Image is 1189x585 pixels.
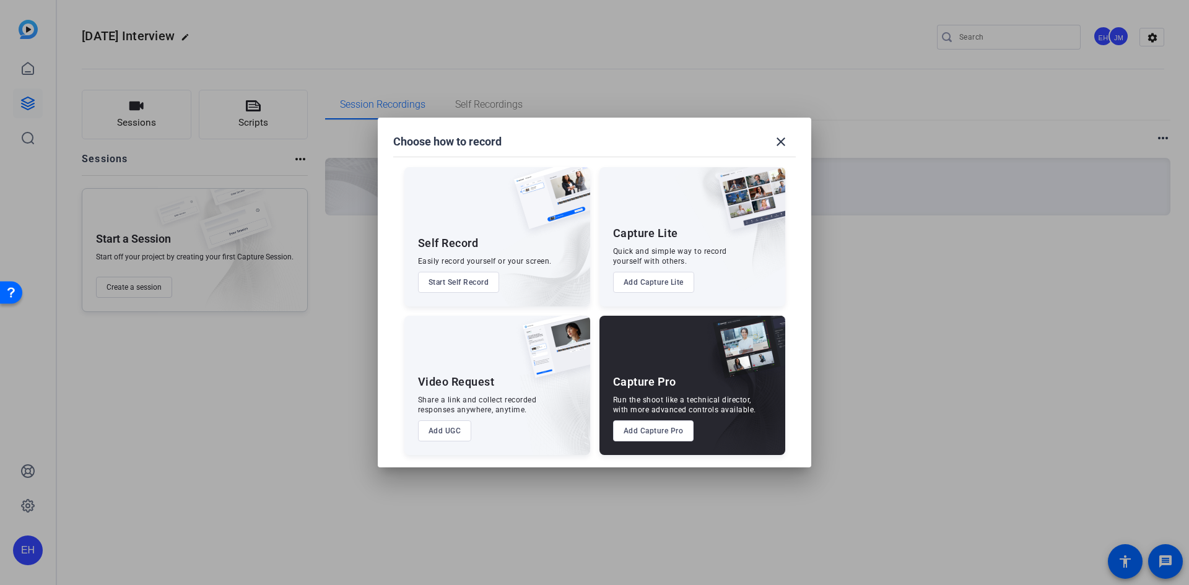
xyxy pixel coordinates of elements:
[613,226,678,241] div: Capture Lite
[418,272,500,293] button: Start Self Record
[773,134,788,149] mat-icon: close
[694,331,785,455] img: embarkstudio-capture-pro.png
[393,134,502,149] h1: Choose how to record
[613,420,694,441] button: Add Capture Pro
[418,420,472,441] button: Add UGC
[513,316,590,391] img: ugc-content.png
[708,167,785,243] img: capture-lite.png
[613,272,694,293] button: Add Capture Lite
[482,194,590,306] img: embarkstudio-self-record.png
[613,395,756,415] div: Run the shoot like a technical director, with more advanced controls available.
[518,354,590,455] img: embarkstudio-ugc-content.png
[418,236,479,251] div: Self Record
[418,375,495,389] div: Video Request
[674,167,785,291] img: embarkstudio-capture-lite.png
[613,246,727,266] div: Quick and simple way to record yourself with others.
[418,256,552,266] div: Easily record yourself or your screen.
[418,395,537,415] div: Share a link and collect recorded responses anywhere, anytime.
[613,375,676,389] div: Capture Pro
[703,316,785,391] img: capture-pro.png
[505,167,590,241] img: self-record.png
